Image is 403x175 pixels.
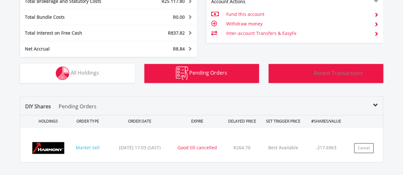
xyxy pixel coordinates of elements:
[263,115,303,127] div: SET TRIGGER PRICE
[304,145,348,151] div: -217.6963
[289,66,313,80] img: transactions-zar-wht.png
[226,19,369,29] td: Withdraw money
[144,64,259,83] button: Pending Orders
[226,10,369,19] td: Fund this account
[226,29,369,38] td: Inter-account Transfers & EasyFx
[173,46,185,52] span: R8.84
[20,30,123,36] div: Total Interest on Free Cash
[174,115,221,127] div: EXPIRE
[304,115,348,127] div: #SHARES/VALUE
[59,103,97,110] p: Pending Orders
[107,115,172,127] div: ORDER DATE
[56,66,69,80] img: holdings-wht.png
[222,115,262,127] div: DELAYED PRICE
[263,145,303,151] p: Best Available
[107,145,172,151] div: [DATE] 17:03 (SAST)
[70,115,106,127] div: ORDER TYPE
[70,145,106,151] div: Market Sell
[234,145,250,151] span: R264.70
[176,66,188,80] img: pending_instructions-wht.png
[189,69,227,76] span: Pending Orders
[20,46,123,52] div: Net Accrual
[269,64,383,83] button: Recent Transactions
[20,14,123,20] div: Total Bundle Costs
[314,69,363,76] span: Recent Transactions
[173,14,185,20] span: R0.00
[71,69,99,76] span: All Holdings
[174,145,221,151] div: Good till cancelled
[168,30,185,36] span: R837.82
[20,64,135,83] button: All Holdings
[28,135,68,160] img: EQU.ZA.HAR.png
[25,103,51,110] span: DIY Shares
[25,115,68,127] div: HOLDINGS
[354,143,374,153] button: Cancel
